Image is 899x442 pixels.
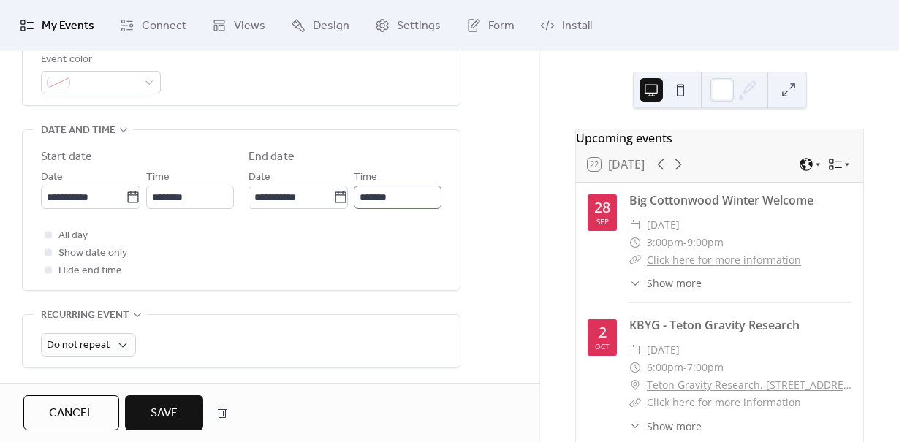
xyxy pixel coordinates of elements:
[280,6,360,45] a: Design
[529,6,603,45] a: Install
[629,251,641,269] div: ​
[364,6,452,45] a: Settings
[249,169,270,186] span: Date
[234,18,265,35] span: Views
[488,18,515,35] span: Form
[49,405,94,422] span: Cancel
[629,317,800,333] a: KBYG - Teton Gravity Research
[647,216,680,234] span: [DATE]
[41,307,129,324] span: Recurring event
[151,405,178,422] span: Save
[647,234,683,251] span: 3:00pm
[562,18,592,35] span: Install
[629,216,641,234] div: ​
[647,359,683,376] span: 6:00pm
[41,148,92,166] div: Start date
[647,395,801,409] a: Click here for more information
[647,275,702,291] span: Show more
[41,51,158,69] div: Event color
[455,6,526,45] a: Form
[647,253,801,267] a: Click here for more information
[687,359,724,376] span: 7:00pm
[109,6,197,45] a: Connect
[594,200,610,215] div: 28
[47,335,110,355] span: Do not repeat
[596,218,609,225] div: Sep
[58,227,88,245] span: All day
[576,129,863,147] div: Upcoming events
[629,275,702,291] button: ​Show more
[23,395,119,430] button: Cancel
[629,234,641,251] div: ​
[629,394,641,411] div: ​
[647,341,680,359] span: [DATE]
[41,122,115,140] span: Date and time
[647,419,702,434] span: Show more
[58,262,122,280] span: Hide end time
[595,343,610,350] div: Oct
[683,234,687,251] span: -
[629,192,813,208] a: Big Cottonwood Winter Welcome
[42,18,94,35] span: My Events
[201,6,276,45] a: Views
[629,275,641,291] div: ​
[629,376,641,394] div: ​
[41,169,63,186] span: Date
[146,169,170,186] span: Time
[629,419,702,434] button: ​Show more
[125,395,203,430] button: Save
[599,325,607,340] div: 2
[687,234,724,251] span: 9:00pm
[397,18,441,35] span: Settings
[354,169,377,186] span: Time
[313,18,349,35] span: Design
[9,6,105,45] a: My Events
[629,359,641,376] div: ​
[58,245,127,262] span: Show date only
[249,148,295,166] div: End date
[142,18,186,35] span: Connect
[683,359,687,376] span: -
[647,376,851,394] a: Teton Gravity Research, [STREET_ADDRESS]
[629,341,641,359] div: ​
[629,419,641,434] div: ​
